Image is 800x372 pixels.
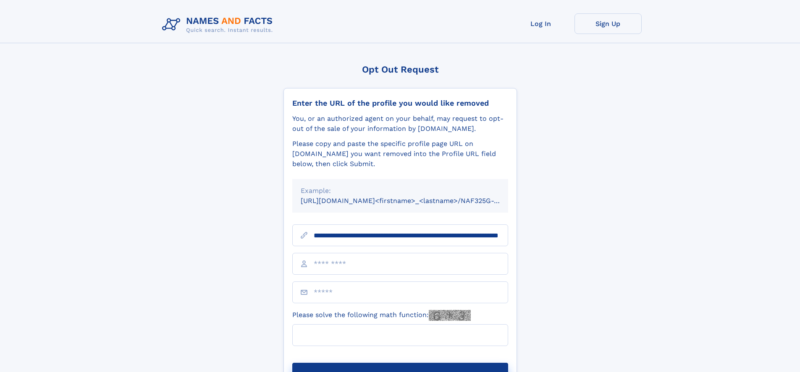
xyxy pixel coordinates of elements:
[301,186,500,196] div: Example:
[292,99,508,108] div: Enter the URL of the profile you would like removed
[292,310,471,321] label: Please solve the following math function:
[159,13,280,36] img: Logo Names and Facts
[292,139,508,169] div: Please copy and paste the specific profile page URL on [DOMAIN_NAME] you want removed into the Pr...
[507,13,574,34] a: Log In
[283,64,517,75] div: Opt Out Request
[292,114,508,134] div: You, or an authorized agent on your behalf, may request to opt-out of the sale of your informatio...
[574,13,642,34] a: Sign Up
[301,197,524,205] small: [URL][DOMAIN_NAME]<firstname>_<lastname>/NAF325G-xxxxxxxx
